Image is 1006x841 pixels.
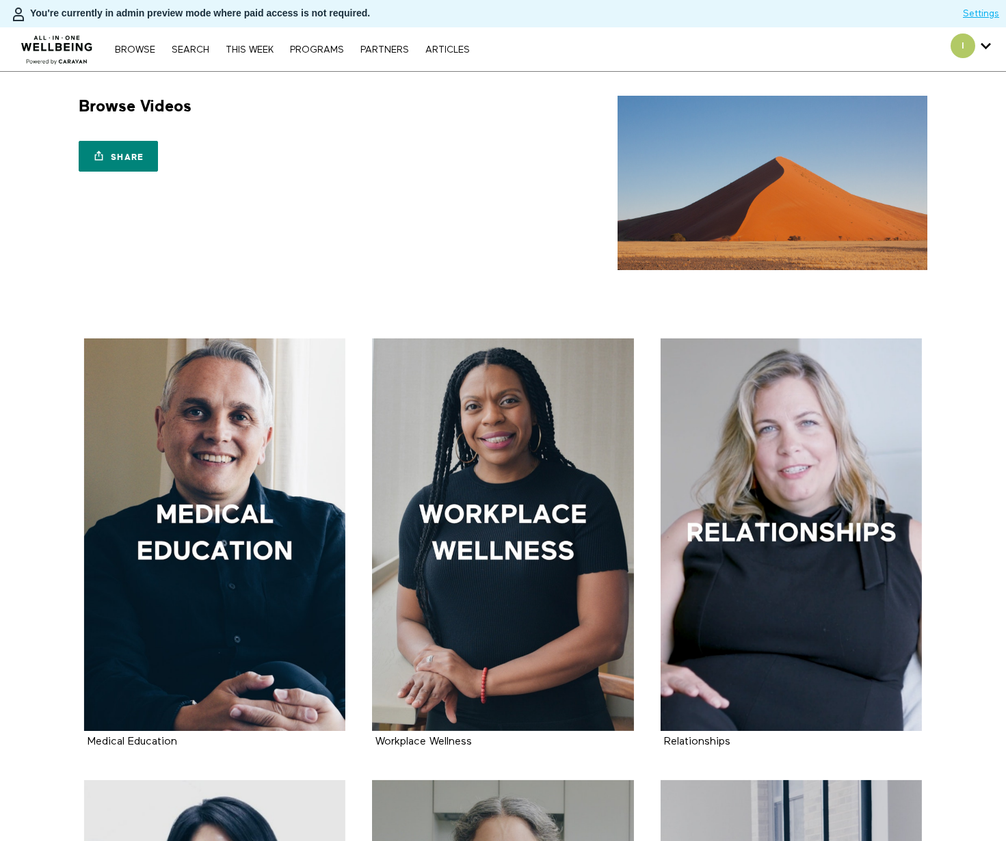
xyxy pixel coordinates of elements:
[940,27,1001,71] div: Secondary
[79,141,158,172] a: Share
[84,338,346,731] a: Medical Education
[661,338,923,731] a: Relationships
[10,6,27,23] img: person-bdfc0eaa9744423c596e6e1c01710c89950b1dff7c83b5d61d716cfd8139584f.svg
[354,45,416,55] a: PARTNERS
[219,45,280,55] a: THIS WEEK
[419,45,477,55] a: ARTICLES
[375,736,472,747] a: Workplace Wellness
[372,338,634,731] a: Workplace Wellness
[88,736,177,747] a: Medical Education
[963,7,999,21] a: Settings
[16,25,98,66] img: CARAVAN
[79,96,191,117] h1: Browse Videos
[165,45,216,55] a: Search
[283,45,351,55] a: PROGRAMS
[108,42,476,56] nav: Primary
[664,736,730,747] a: Relationships
[618,96,927,270] img: Browse Videos
[108,45,162,55] a: Browse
